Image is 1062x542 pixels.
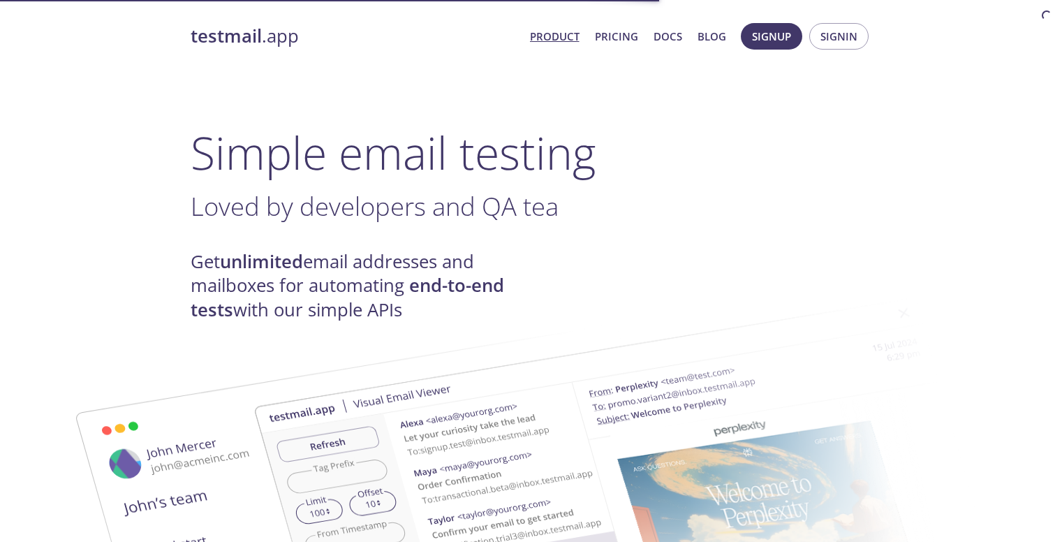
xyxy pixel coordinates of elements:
[191,250,531,322] h4: Get email addresses and mailboxes for automating with our simple APIs
[191,273,504,321] strong: end-to-end tests
[820,27,857,45] span: Signin
[741,23,802,50] button: Signup
[654,27,682,45] a: Docs
[595,27,638,45] a: Pricing
[220,249,303,274] strong: unlimited
[698,27,726,45] a: Blog
[191,24,519,48] a: testmail.app
[191,126,872,180] h1: Simple email testing
[191,189,559,224] span: Loved by developers and QA tea
[809,23,869,50] button: Signin
[191,24,262,48] strong: testmail
[752,27,791,45] span: Signup
[530,27,580,45] a: Product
